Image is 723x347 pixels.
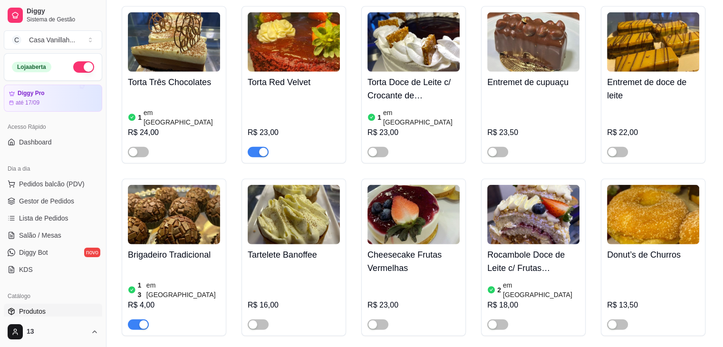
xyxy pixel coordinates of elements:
span: 13 [27,328,87,336]
span: Dashboard [19,137,52,147]
a: Diggy Botnovo [4,245,102,260]
button: 13 [4,320,102,343]
div: Acesso Rápido [4,119,102,135]
article: 1 [138,113,142,122]
span: Lista de Pedidos [19,213,68,223]
h4: Entremet de cupuaçu [487,76,579,89]
h4: Rocambole Doce de Leite c/ Frutas Vermelhas [487,248,579,275]
a: DiggySistema de Gestão [4,4,102,27]
div: R$ 4,00 [128,299,220,311]
img: product-image [248,185,340,244]
img: product-image [128,185,220,244]
img: product-image [607,185,699,244]
div: Dia a dia [4,161,102,176]
article: até 17/09 [16,99,39,106]
span: Pedidos balcão (PDV) [19,179,85,189]
h4: Donut’s de Churros [607,248,699,261]
div: Loja aberta [12,62,51,72]
h4: Brigadeiro Tradicional [128,248,220,261]
img: product-image [487,185,579,244]
div: R$ 23,00 [248,127,340,138]
span: C [12,35,21,45]
span: Sistema de Gestão [27,16,98,23]
img: product-image [367,185,460,244]
article: 1 [377,113,381,122]
a: Gestor de Pedidos [4,193,102,209]
span: Produtos [19,307,46,316]
img: product-image [607,12,699,72]
button: Pedidos balcão (PDV) [4,176,102,192]
button: Select a team [4,30,102,49]
span: Diggy [27,7,98,16]
article: em [GEOGRAPHIC_DATA] [144,108,220,127]
div: R$ 16,00 [248,299,340,311]
h4: Torta Três Chocolates [128,76,220,89]
img: product-image [128,12,220,72]
article: 13 [138,280,145,299]
div: R$ 23,00 [367,299,460,311]
button: Alterar Status [73,61,94,73]
a: Produtos [4,304,102,319]
div: R$ 22,00 [607,127,699,138]
span: KDS [19,265,33,274]
article: em [GEOGRAPHIC_DATA] [146,280,220,299]
h4: Torta Red Velvet [248,76,340,89]
div: Catálogo [4,289,102,304]
h4: Tartelete Banoffee [248,248,340,261]
div: R$ 23,50 [487,127,579,138]
a: KDS [4,262,102,277]
a: Diggy Proaté 17/09 [4,85,102,112]
h4: Entremet de doce de leite [607,76,699,102]
img: product-image [487,12,579,72]
article: em [GEOGRAPHIC_DATA] [503,280,579,299]
div: Casa Vanillah ... [29,35,75,45]
div: R$ 24,00 [128,127,220,138]
div: R$ 13,50 [607,299,699,311]
span: Gestor de Pedidos [19,196,74,206]
div: R$ 18,00 [487,299,579,311]
a: Lista de Pedidos [4,211,102,226]
a: Salão / Mesas [4,228,102,243]
article: Diggy Pro [18,90,45,97]
img: product-image [367,12,460,72]
h4: Cheesecake Frutas Vermelhas [367,248,460,275]
img: product-image [248,12,340,72]
article: 2 [497,285,501,295]
a: Dashboard [4,135,102,150]
span: Salão / Mesas [19,231,61,240]
article: em [GEOGRAPHIC_DATA] [383,108,460,127]
div: R$ 23,00 [367,127,460,138]
span: Diggy Bot [19,248,48,257]
h4: Torta Doce de Leite c/ Crocante de [PERSON_NAME] [367,76,460,102]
